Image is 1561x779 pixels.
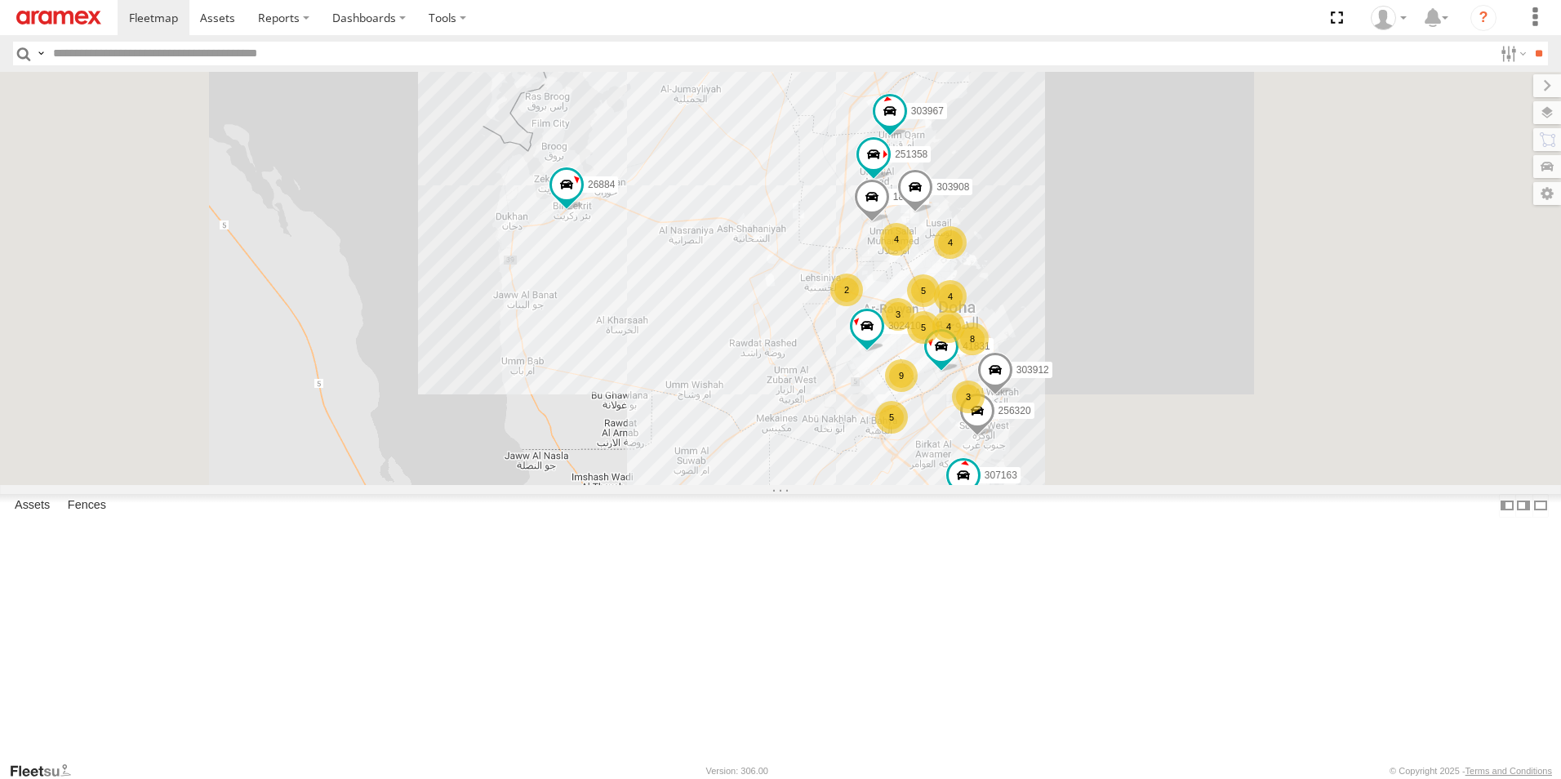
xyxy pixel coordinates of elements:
[7,494,58,517] label: Assets
[706,766,768,776] div: Version: 306.00
[588,179,615,190] span: 26884
[1465,766,1552,776] a: Terms and Conditions
[1533,182,1561,205] label: Map Settings
[952,381,985,413] div: 3
[934,280,967,313] div: 4
[34,42,47,65] label: Search Query
[1470,5,1497,31] i: ?
[956,323,989,355] div: 8
[911,106,944,118] span: 303967
[1365,6,1412,30] div: Zain Umer
[1532,494,1549,518] label: Hide Summary Table
[1499,494,1515,518] label: Dock Summary Table to the Left
[875,401,908,434] div: 5
[880,223,913,256] div: 4
[1494,42,1529,65] label: Search Filter Options
[907,274,940,307] div: 5
[934,226,967,259] div: 4
[1016,364,1049,376] span: 303912
[998,405,1031,416] span: 256320
[895,149,927,160] span: 251358
[1515,494,1532,518] label: Dock Summary Table to the Right
[932,310,965,343] div: 4
[882,298,914,331] div: 3
[1390,766,1552,776] div: © Copyright 2025 -
[936,182,969,194] span: 303908
[907,311,940,344] div: 5
[893,191,926,203] span: 180432
[9,763,84,779] a: Visit our Website
[830,274,863,306] div: 2
[985,470,1017,481] span: 307163
[963,341,990,352] span: 41831
[60,494,114,517] label: Fences
[16,11,101,24] img: aramex-logo.svg
[885,359,918,392] div: 9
